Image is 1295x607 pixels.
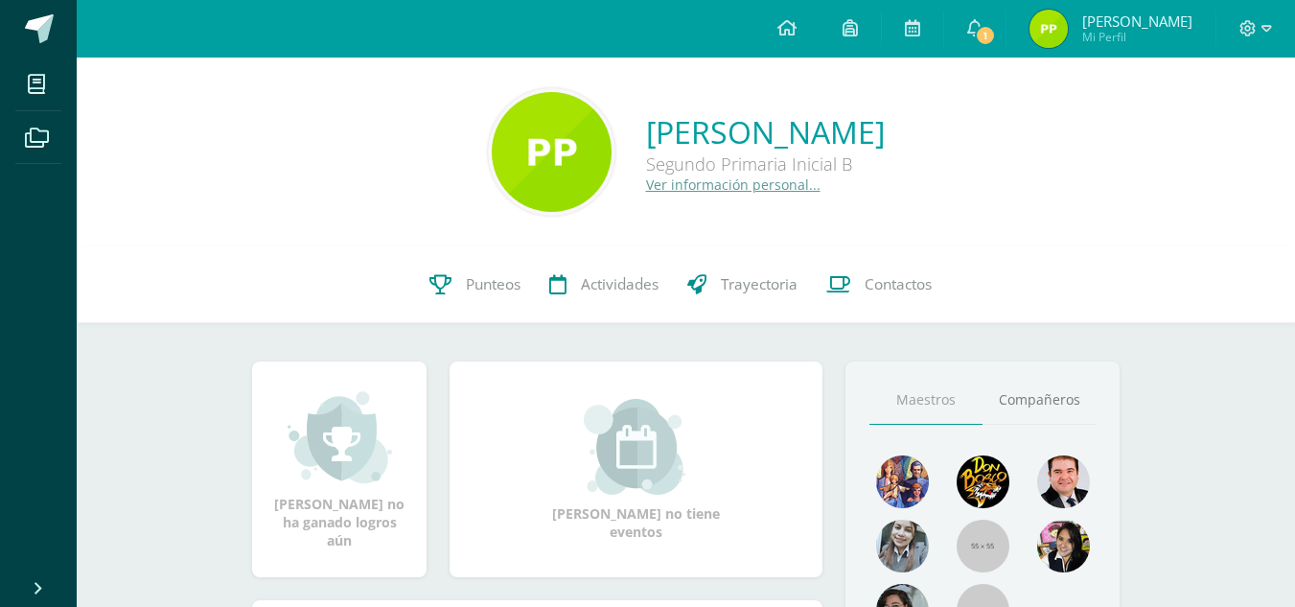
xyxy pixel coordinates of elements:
[957,455,1009,508] img: 29fc2a48271e3f3676cb2cb292ff2552.png
[646,152,885,175] div: Segundo Primaria Inicial B
[865,274,932,294] span: Contactos
[957,520,1009,572] img: 55x55
[876,520,929,572] img: 45bd7986b8947ad7e5894cbc9b781108.png
[535,246,673,323] a: Actividades
[492,92,612,212] img: 0c8addecf932afb525dd029077c97809.png
[646,111,885,152] a: [PERSON_NAME]
[415,246,535,323] a: Punteos
[646,175,821,194] a: Ver información personal...
[721,274,798,294] span: Trayectoria
[1082,29,1192,45] span: Mi Perfil
[584,399,688,495] img: event_small.png
[983,376,1096,425] a: Compañeros
[1037,455,1090,508] img: 79570d67cb4e5015f1d97fde0ec62c05.png
[1082,12,1192,31] span: [PERSON_NAME]
[271,389,407,549] div: [PERSON_NAME] no ha ganado logros aún
[812,246,946,323] a: Contactos
[876,455,929,508] img: 88256b496371d55dc06d1c3f8a5004f4.png
[975,25,996,46] span: 1
[466,274,520,294] span: Punteos
[1037,520,1090,572] img: ddcb7e3f3dd5693f9a3e043a79a89297.png
[869,376,983,425] a: Maestros
[288,389,392,485] img: achievement_small.png
[1029,10,1068,48] img: ea77198faf6d7c745797e3b4be24ade1.png
[581,274,659,294] span: Actividades
[673,246,812,323] a: Trayectoria
[541,399,732,541] div: [PERSON_NAME] no tiene eventos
